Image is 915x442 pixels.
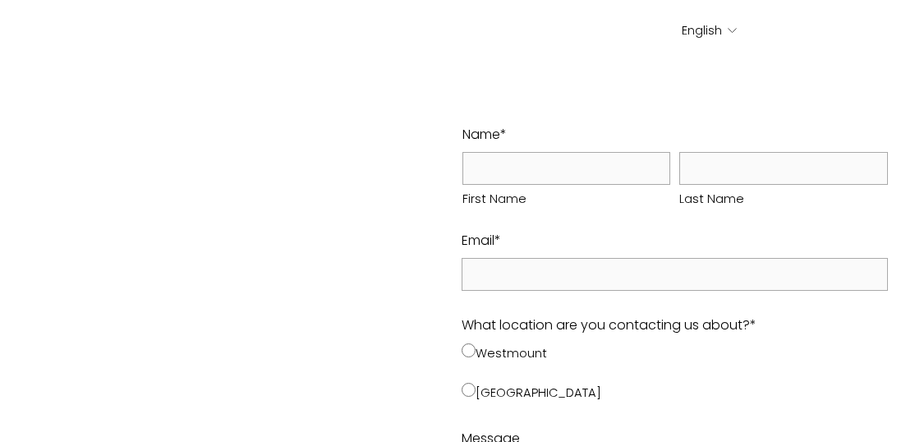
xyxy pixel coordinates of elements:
input: [GEOGRAPHIC_DATA] [462,383,476,397]
legend: Name [462,123,507,147]
label: Email [462,229,887,253]
legend: What location are you contacting us about? [462,314,756,338]
span: First Name [462,188,671,209]
div: language picker [682,19,738,43]
span: English [682,20,722,41]
input: Westmount [462,343,476,357]
label: [GEOGRAPHIC_DATA] [462,384,601,401]
span: Last Name [679,188,888,209]
input: Last Name [679,152,888,185]
label: Westmount [462,345,547,361]
input: First Name [462,152,671,185]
